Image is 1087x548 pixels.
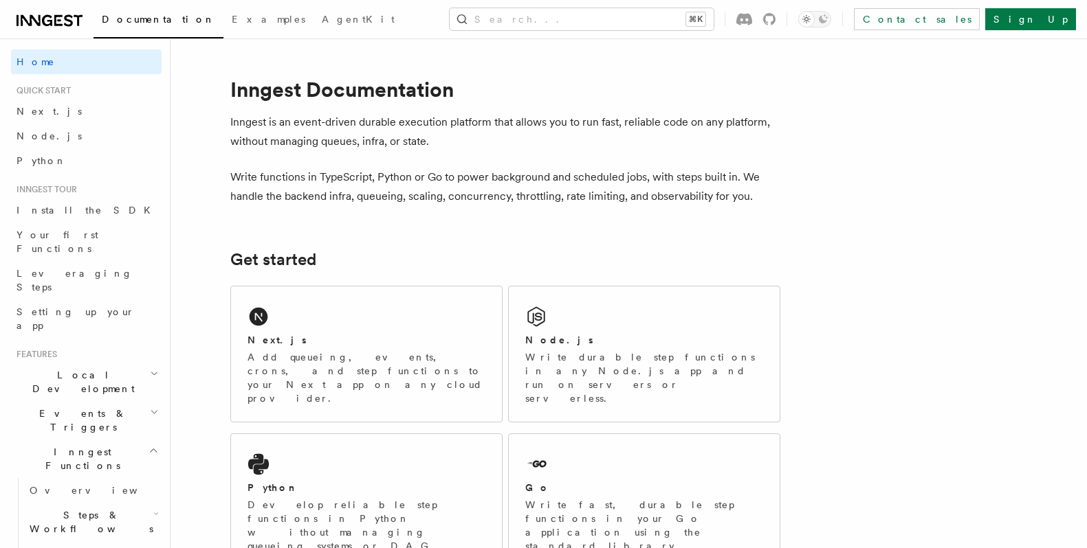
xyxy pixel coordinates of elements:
[17,155,67,166] span: Python
[24,478,162,503] a: Overview
[11,148,162,173] a: Python
[11,439,162,478] button: Inngest Functions
[798,11,831,27] button: Toggle dark mode
[525,481,550,494] h2: Go
[11,124,162,148] a: Node.js
[230,168,780,206] p: Write functions in TypeScript, Python or Go to power background and scheduled jobs, with steps bu...
[248,333,307,347] h2: Next.js
[94,4,223,38] a: Documentation
[11,261,162,299] a: Leveraging Steps
[11,363,162,401] button: Local Development
[17,268,133,293] span: Leveraging Steps
[525,333,593,347] h2: Node.js
[17,130,82,141] span: Node.js
[11,401,162,439] button: Events & Triggers
[11,184,77,195] span: Inngest tour
[525,350,763,405] p: Write durable step functions in any Node.js app and run on servers or serverless.
[230,250,316,269] a: Get started
[11,222,162,261] a: Your first Functions
[223,4,314,37] a: Examples
[230,113,780,151] p: Inngest is an event-driven durable execution platform that allows you to run fast, reliable code ...
[508,286,780,422] a: Node.jsWrite durable step functions in any Node.js app and run on servers or serverless.
[11,299,162,338] a: Setting up your app
[17,205,159,216] span: Install the SDK
[248,481,298,494] h2: Python
[686,12,705,26] kbd: ⌘K
[11,198,162,222] a: Install the SDK
[248,350,485,405] p: Add queueing, events, crons, and step functions to your Next app on any cloud provider.
[11,99,162,124] a: Next.js
[24,503,162,541] button: Steps & Workflows
[322,14,395,25] span: AgentKit
[314,4,403,37] a: AgentKit
[854,8,980,30] a: Contact sales
[11,85,71,96] span: Quick start
[11,368,150,396] span: Local Development
[230,77,780,102] h1: Inngest Documentation
[11,49,162,74] a: Home
[450,8,714,30] button: Search...⌘K
[30,485,171,496] span: Overview
[11,407,150,434] span: Events & Triggers
[985,8,1076,30] a: Sign Up
[17,306,135,331] span: Setting up your app
[17,106,82,117] span: Next.js
[232,14,305,25] span: Examples
[11,445,149,472] span: Inngest Functions
[17,229,98,254] span: Your first Functions
[230,286,503,422] a: Next.jsAdd queueing, events, crons, and step functions to your Next app on any cloud provider.
[11,349,57,360] span: Features
[24,508,153,536] span: Steps & Workflows
[102,14,215,25] span: Documentation
[17,55,55,69] span: Home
